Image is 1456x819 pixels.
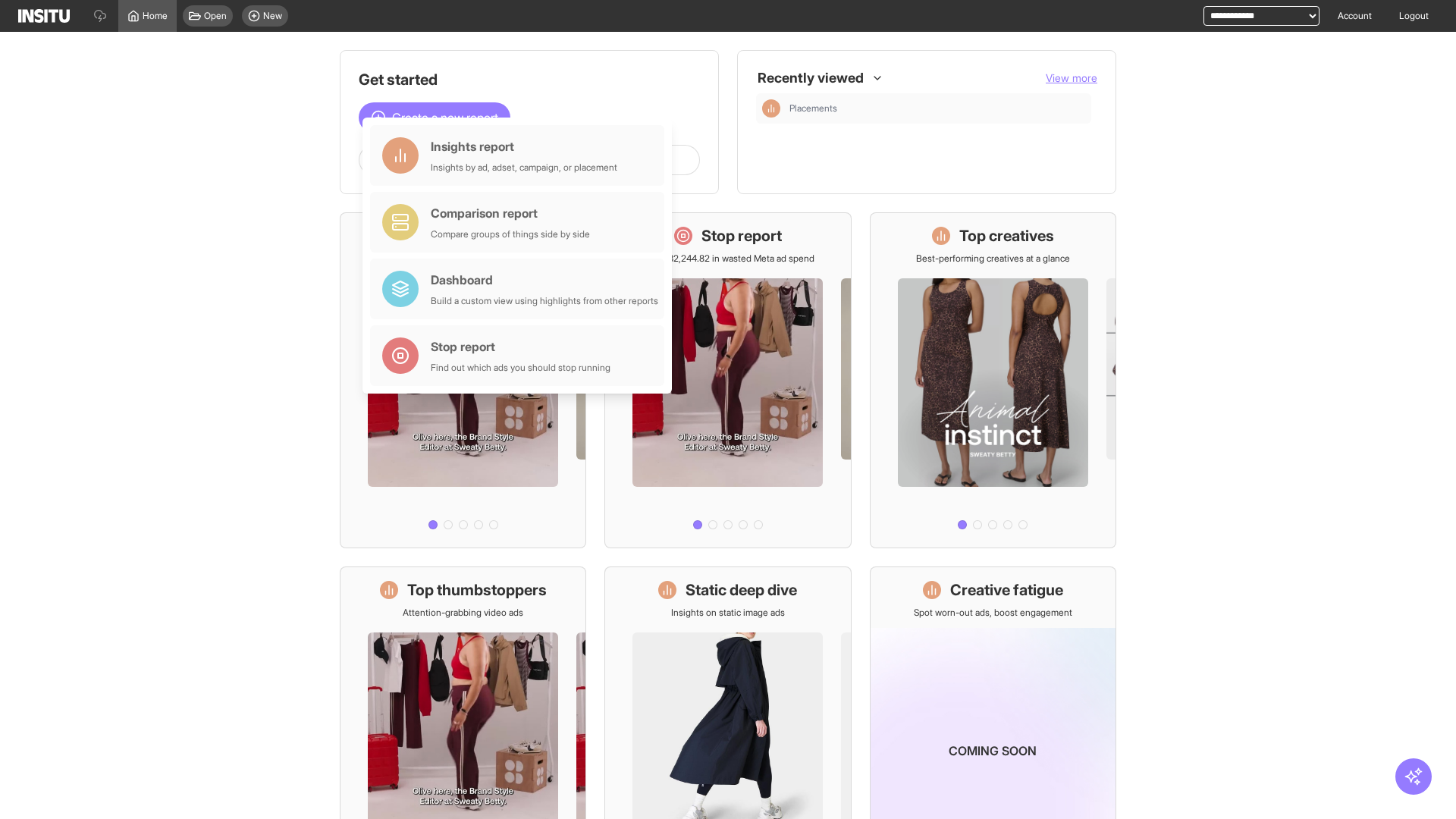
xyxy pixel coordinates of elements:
[959,225,1054,246] h1: Top creatives
[431,204,590,222] div: Comparison report
[431,362,610,374] div: Find out which ads you should stop running
[671,607,785,619] p: Insights on static image ads
[789,102,837,115] span: Placements
[1046,71,1097,84] span: View more
[916,253,1070,265] p: Best-performing creatives at a glance
[204,10,227,22] span: Open
[392,108,498,127] span: Create a new report
[403,607,523,619] p: Attention-grabbing video ads
[431,295,658,307] div: Build a custom view using highlights from other reports
[431,162,617,174] div: Insights by ad, adset, campaign, or placement
[789,102,1085,115] span: Placements
[263,10,282,22] span: New
[407,579,547,601] h1: Top thumbstoppers
[431,137,617,155] div: Insights report
[18,9,70,23] img: Logo
[762,99,780,118] div: Insights
[604,212,851,548] a: Stop reportSave £32,244.82 in wasted Meta ad spend
[686,579,797,601] h1: Static deep dive
[359,102,510,133] button: Create a new report
[431,228,590,240] div: Compare groups of things side by side
[143,10,168,22] span: Home
[340,212,586,548] a: What's live nowSee all active ads instantly
[431,337,610,356] div: Stop report
[431,271,658,289] div: Dashboard
[1046,71,1097,86] button: View more
[641,253,814,265] p: Save £32,244.82 in wasted Meta ad spend
[701,225,782,246] h1: Stop report
[870,212,1116,548] a: Top creativesBest-performing creatives at a glance
[359,69,700,90] h1: Get started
